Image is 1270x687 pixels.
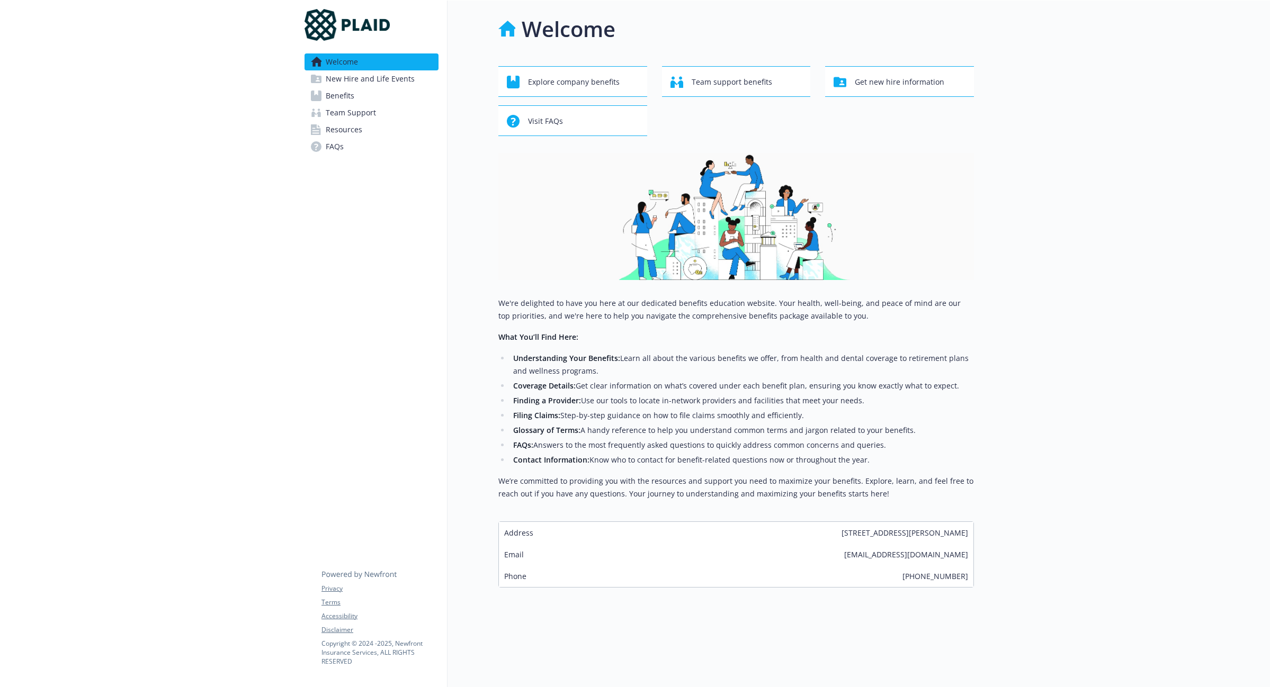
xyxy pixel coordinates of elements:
[513,425,580,435] strong: Glossary of Terms:
[305,138,439,155] a: FAQs
[842,527,968,538] span: [STREET_ADDRESS][PERSON_NAME]
[510,454,974,466] li: Know who to contact for benefit-related questions now or throughout the year.
[498,332,578,342] strong: What You’ll Find Here:
[513,353,620,363] strong: Understanding Your Benefits:
[305,121,439,138] a: Resources
[326,104,376,121] span: Team Support
[321,639,438,666] p: Copyright © 2024 - 2025 , Newfront Insurance Services, ALL RIGHTS RESERVED
[510,379,974,392] li: Get clear information on what’s covered under each benefit plan, ensuring you know exactly what t...
[825,66,974,97] button: Get new hire information
[692,72,772,92] span: Team support benefits
[326,121,362,138] span: Resources
[326,70,415,87] span: New Hire and Life Events
[321,584,438,593] a: Privacy
[321,625,438,635] a: Disclaimer
[528,111,563,131] span: Visit FAQs
[305,104,439,121] a: Team Support
[326,87,354,104] span: Benefits
[504,527,533,538] span: Address
[305,87,439,104] a: Benefits
[513,381,576,391] strong: Coverage Details:
[513,440,533,450] strong: FAQs:
[504,571,526,582] span: Phone
[305,70,439,87] a: New Hire and Life Events
[498,66,647,97] button: Explore company benefits
[305,53,439,70] a: Welcome
[498,153,974,280] img: overview page banner
[326,53,358,70] span: Welcome
[510,424,974,437] li: A handy reference to help you understand common terms and jargon related to your benefits.
[510,394,974,407] li: Use our tools to locate in-network providers and facilities that meet your needs.
[504,549,524,560] span: Email
[522,13,615,45] h1: Welcome
[510,439,974,451] li: Answers to the most frequently asked questions to quickly address common concerns and queries.
[855,72,944,92] span: Get new hire information
[513,395,581,405] strong: Finding a Provider:
[498,475,974,500] p: We’re committed to providing you with the resources and support you need to maximize your benefit...
[513,410,560,420] strong: Filing Claims:
[498,297,974,322] p: We're delighted to have you here at our dedicated benefits education website. Your health, well-b...
[321,598,438,607] a: Terms
[326,138,344,155] span: FAQs
[510,352,974,377] li: Learn all about the various benefits we offer, from health and dental coverage to retirement plan...
[844,549,968,560] span: [EMAIL_ADDRESS][DOMAIN_NAME]
[902,571,968,582] span: [PHONE_NUMBER]
[662,66,811,97] button: Team support benefits
[498,105,647,136] button: Visit FAQs
[528,72,620,92] span: Explore company benefits
[513,455,589,465] strong: Contact Information:
[510,409,974,422] li: Step-by-step guidance on how to file claims smoothly and efficiently.
[321,611,438,621] a: Accessibility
